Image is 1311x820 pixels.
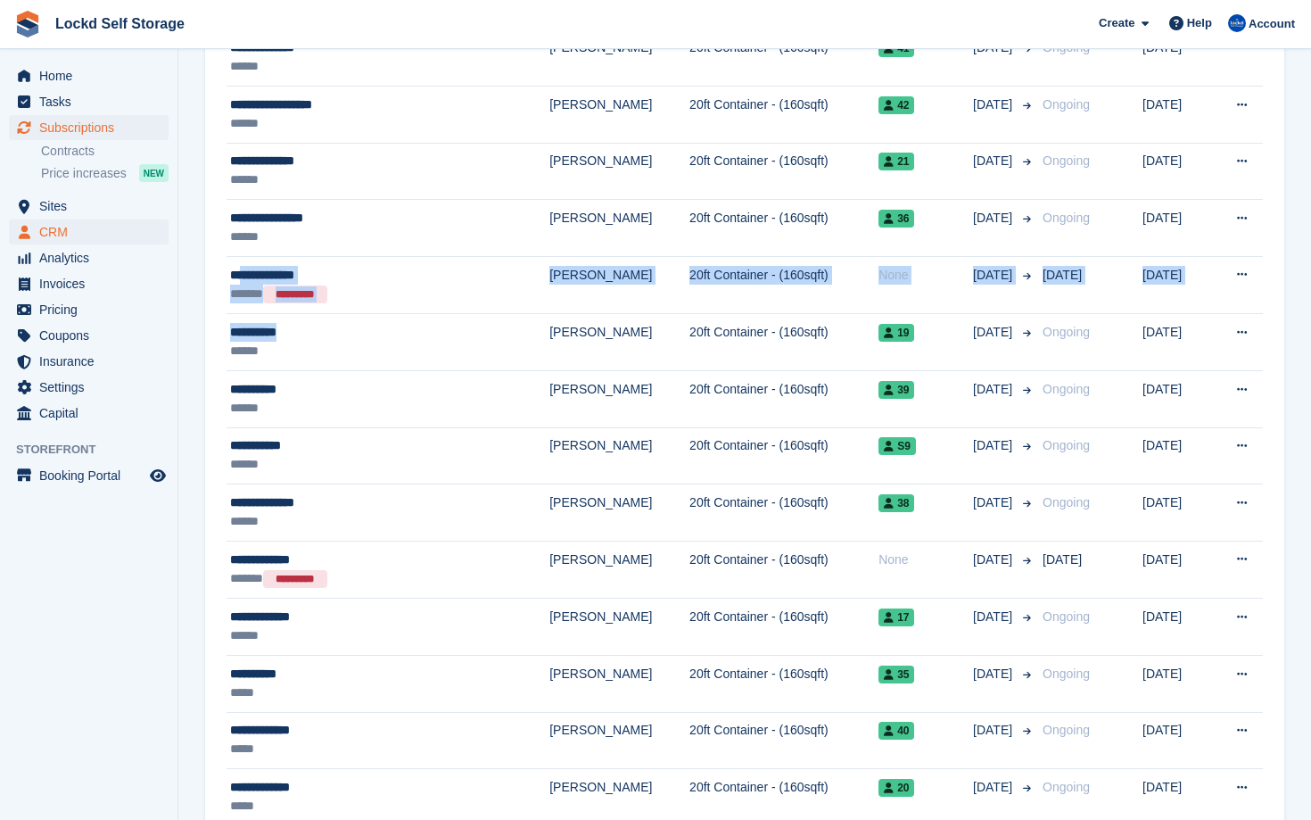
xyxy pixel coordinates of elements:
a: menu [9,401,169,426]
span: Ongoing [1043,153,1090,168]
span: [DATE] [1043,268,1082,282]
td: 20ft Container - (160sqft) [689,29,878,87]
td: 20ft Container - (160sqft) [689,86,878,143]
span: Create [1099,14,1134,32]
span: Coupons [39,323,146,348]
td: [DATE] [1142,314,1212,371]
td: [DATE] [1142,86,1212,143]
span: Subscriptions [39,115,146,140]
a: Preview store [147,465,169,486]
a: Contracts [41,143,169,160]
span: Booking Portal [39,463,146,488]
span: Capital [39,401,146,426]
span: Ongoing [1043,780,1090,794]
td: [DATE] [1142,143,1212,200]
span: Ongoing [1043,97,1090,112]
span: 20 [878,779,914,797]
a: Price increases NEW [41,163,169,183]
td: [PERSON_NAME] [549,541,689,599]
td: [DATE] [1142,541,1212,599]
a: menu [9,194,169,219]
td: [PERSON_NAME] [549,86,689,143]
td: [DATE] [1142,256,1212,314]
a: menu [9,375,169,400]
span: [DATE] [973,665,1016,683]
span: [DATE] [973,493,1016,512]
span: Tasks [39,89,146,114]
span: S9 [878,437,916,455]
td: [DATE] [1142,427,1212,485]
td: [PERSON_NAME] [549,599,689,656]
td: [PERSON_NAME] [549,370,689,427]
td: [DATE] [1142,599,1212,656]
a: menu [9,271,169,296]
td: [PERSON_NAME] [549,655,689,712]
td: 20ft Container - (160sqft) [689,200,878,257]
a: menu [9,219,169,244]
span: [DATE] [973,778,1016,797]
span: 40 [878,722,914,740]
span: [DATE] [973,95,1016,114]
td: [PERSON_NAME] [549,485,689,542]
span: 19 [878,324,914,342]
div: NEW [139,164,169,182]
td: [PERSON_NAME] [549,143,689,200]
td: 20ft Container - (160sqft) [689,143,878,200]
span: [DATE] [973,436,1016,455]
img: stora-icon-8386f47178a22dfd0bd8f6a31ec36ba5ce8667c1dd55bd0f319d3a0aa187defe.svg [14,11,41,37]
span: Settings [39,375,146,400]
span: Invoices [39,271,146,296]
td: [PERSON_NAME] [549,712,689,769]
span: Ongoing [1043,438,1090,452]
span: Pricing [39,297,146,322]
span: 41 [878,39,914,57]
td: 20ft Container - (160sqft) [689,427,878,485]
span: Sites [39,194,146,219]
span: Ongoing [1043,495,1090,509]
span: [DATE] [973,721,1016,740]
td: [DATE] [1142,485,1212,542]
span: [DATE] [973,266,1016,285]
span: Ongoing [1043,667,1090,681]
span: Storefront [16,441,177,459]
td: 20ft Container - (160sqft) [689,314,878,371]
td: [DATE] [1142,655,1212,712]
span: Insurance [39,349,146,374]
td: [PERSON_NAME] [549,200,689,257]
td: [DATE] [1142,200,1212,257]
td: [PERSON_NAME] [549,256,689,314]
span: 42 [878,96,914,114]
span: 38 [878,494,914,512]
td: 20ft Container - (160sqft) [689,485,878,542]
a: menu [9,323,169,348]
td: [DATE] [1142,29,1212,87]
a: menu [9,245,169,270]
td: [DATE] [1142,712,1212,769]
span: [DATE] [1043,552,1082,567]
span: [DATE] [973,209,1016,228]
a: menu [9,89,169,114]
span: 36 [878,210,914,228]
span: Ongoing [1043,382,1090,396]
a: menu [9,115,169,140]
a: menu [9,349,169,374]
span: Account [1249,15,1295,33]
td: 20ft Container - (160sqft) [689,256,878,314]
span: [DATE] [973,380,1016,399]
span: 17 [878,609,914,626]
a: menu [9,63,169,88]
span: Ongoing [1043,211,1090,225]
div: None [878,551,973,569]
td: [PERSON_NAME] [549,314,689,371]
div: None [878,266,973,285]
td: 20ft Container - (160sqft) [689,655,878,712]
a: menu [9,297,169,322]
span: Price increases [41,165,127,182]
span: Ongoing [1043,325,1090,339]
span: [DATE] [973,551,1016,569]
span: [DATE] [973,152,1016,170]
span: [DATE] [973,323,1016,342]
td: 20ft Container - (160sqft) [689,370,878,427]
td: [PERSON_NAME] [549,29,689,87]
span: 39 [878,381,914,399]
